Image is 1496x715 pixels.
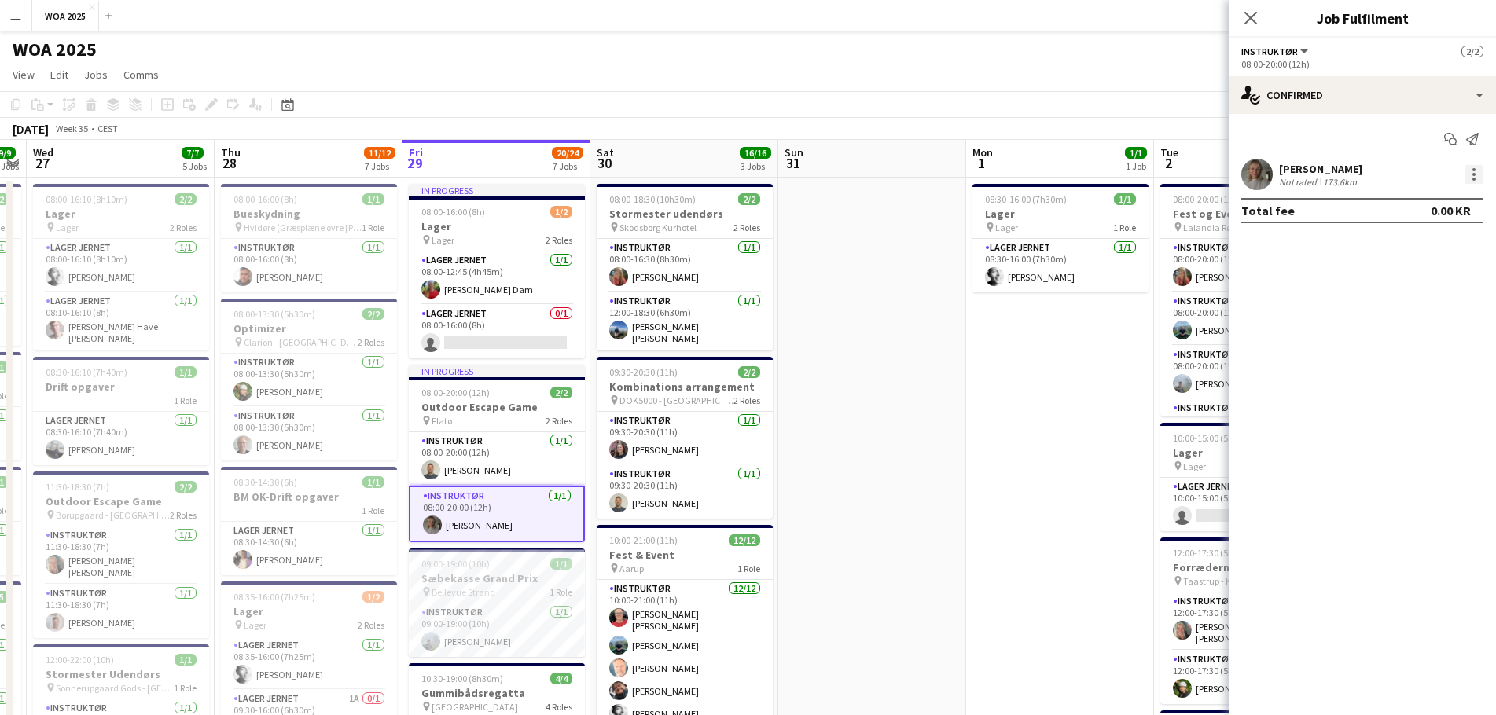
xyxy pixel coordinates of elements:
[123,68,159,82] span: Comms
[409,184,585,196] div: In progress
[1173,432,1237,444] span: 10:00-15:00 (5h)
[409,548,585,657] div: 09:00-19:00 (10h)1/1Sæbekasse Grand Prix Bellevue Strand1 RoleInstruktør1/109:00-19:00 (10h)[PERS...
[1229,8,1496,28] h3: Job Fulfilment
[1183,575,1243,587] span: Taastrup - KBH
[1160,560,1336,574] h3: Forræderne
[432,586,495,598] span: Bellevue Strand
[33,239,209,292] app-card-role: Lager Jernet1/108:00-16:10 (8h10m)[PERSON_NAME]
[432,701,518,713] span: [GEOGRAPHIC_DATA]
[421,558,490,570] span: 09:00-19:00 (10h)
[409,219,585,233] h3: Lager
[33,292,209,350] app-card-role: Lager Jernet1/108:10-16:10 (8h)[PERSON_NAME] Have [PERSON_NAME] [PERSON_NAME]
[597,357,773,519] app-job-card: 09:30-20:30 (11h)2/2Kombinations arrangement DOK5000 - [GEOGRAPHIC_DATA]2 RolesInstruktør1/109:30...
[409,603,585,657] app-card-role: Instruktør1/109:00-19:00 (10h)[PERSON_NAME]
[170,509,197,521] span: 2 Roles
[33,494,209,508] h3: Outdoor Escape Game
[221,467,397,575] app-job-card: 08:30-14:30 (6h)1/1BM OK-Drift opgaver1 RoleLager Jernet1/108:30-14:30 (6h)[PERSON_NAME]
[33,667,209,681] h3: Stormester Udendørs
[1173,547,1255,559] span: 12:00-17:30 (5h30m)
[1241,58,1483,70] div: 08:00-20:00 (12h)
[737,563,760,574] span: 1 Role
[409,365,585,542] app-job-card: In progress08:00-20:00 (12h)2/2Outdoor Escape Game Flatø2 RolesInstruktør1/108:00-20:00 (12h)[PER...
[1160,445,1336,460] h3: Lager
[175,481,197,493] span: 2/2
[597,465,773,519] app-card-role: Instruktør1/109:30-20:30 (11h)[PERSON_NAME]
[221,145,241,159] span: Thu
[597,379,773,394] h3: Kombinations arrangement
[409,486,585,542] app-card-role: Instruktør1/108:00-20:00 (12h)[PERSON_NAME]
[550,586,572,598] span: 1 Role
[13,121,49,137] div: [DATE]
[52,123,91,134] span: Week 35
[970,154,993,172] span: 1
[740,147,771,159] span: 16/16
[1125,147,1147,159] span: 1/1
[738,366,760,378] span: 2/2
[1229,76,1496,114] div: Confirmed
[221,636,397,690] app-card-role: Lager Jernet1/108:35-16:00 (7h25m)[PERSON_NAME]
[33,585,209,638] app-card-role: Instruktør1/111:30-18:30 (7h)[PERSON_NAME]
[1160,651,1336,704] app-card-role: Instruktør1/112:00-17:30 (5h30m)[PERSON_NAME]
[221,522,397,575] app-card-role: Lager Jernet1/108:30-14:30 (6h)[PERSON_NAME]
[1160,537,1336,704] app-job-card: 12:00-17:30 (5h30m)2/2Forræderne Taastrup - KBH2 RolesInstruktør1/112:00-17:30 (5h30m)[PERSON_NAM...
[432,234,454,246] span: Lager
[733,222,760,233] span: 2 Roles
[46,654,114,665] span: 12:00-22:00 (10h)
[33,412,209,465] app-card-role: Lager Jernet1/108:30-16:10 (7h40m)[PERSON_NAME]
[409,184,585,358] app-job-card: In progress08:00-16:00 (8h)1/2Lager Lager2 RolesLager Jernet1/108:00-12:45 (4h45m)[PERSON_NAME] D...
[550,206,572,218] span: 1/2
[550,558,572,570] span: 1/1
[421,387,490,398] span: 08:00-20:00 (12h)
[782,154,803,172] span: 31
[244,619,266,631] span: Lager
[406,154,423,172] span: 29
[362,308,384,320] span: 2/2
[619,563,644,574] span: Aarup
[1431,203,1471,218] div: 0.00 KR
[1160,292,1336,346] app-card-role: Instruktør1/108:00-20:00 (12h)[PERSON_NAME]
[995,222,1018,233] span: Lager
[13,68,35,82] span: View
[546,234,572,246] span: 2 Roles
[597,292,773,350] app-card-role: Instruktør1/112:00-18:30 (6h30m)[PERSON_NAME] [PERSON_NAME]
[1160,184,1336,416] app-job-card: 08:00-20:00 (12h)8/9Fest og Event Lalandia Rødby9 RolesInstruktør1/108:00-20:00 (12h)[PERSON_NAME...
[741,160,770,172] div: 3 Jobs
[409,686,585,700] h3: Gummibådsregatta
[221,299,397,460] app-job-card: 08:00-13:30 (5h30m)2/2Optimizer Clarion - [GEOGRAPHIC_DATA]2 RolesInstruktør1/108:00-13:30 (5h30m...
[97,123,118,134] div: CEST
[1241,46,1298,57] span: Instruktør
[33,471,209,638] app-job-card: 11:30-18:30 (7h)2/2Outdoor Escape Game Borupgaard - [GEOGRAPHIC_DATA]2 RolesInstruktør1/111:30-18...
[219,154,241,172] span: 28
[221,207,397,221] h3: Bueskydning
[221,321,397,335] h3: Optimizer
[609,534,678,546] span: 10:00-21:00 (11h)
[33,184,209,350] app-job-card: 08:00-16:10 (8h10m)2/2Lager Lager2 RolesLager Jernet1/108:00-16:10 (8h10m)[PERSON_NAME]Lager Jern...
[362,222,384,233] span: 1 Role
[1113,222,1136,233] span: 1 Role
[33,526,209,585] app-card-role: Instruktør1/111:30-18:30 (7h)[PERSON_NAME] [PERSON_NAME]
[1160,423,1336,531] div: 10:00-15:00 (5h)0/1Lager Lager1 RoleLager Jernet0/110:00-15:00 (5h)
[221,604,397,618] h3: Lager
[233,308,315,320] span: 08:00-13:30 (5h30m)
[221,239,397,292] app-card-role: Instruktør1/108:00-16:00 (8h)[PERSON_NAME]
[175,654,197,665] span: 1/1
[1279,162,1362,176] div: [PERSON_NAME]
[174,682,197,694] span: 1 Role
[46,193,127,205] span: 08:00-16:10 (8h10m)
[362,504,384,516] span: 1 Role
[409,571,585,585] h3: Sæbekasse Grand Prix
[729,534,760,546] span: 12/12
[221,184,397,292] div: 08:00-16:00 (8h)1/1Bueskydning Hvidøre (Græsplæne ovre [PERSON_NAME][GEOGRAPHIC_DATA])1 RoleInstr...
[13,38,97,61] h1: WOA 2025
[44,64,75,85] a: Edit
[972,207,1149,221] h3: Lager
[33,357,209,465] div: 08:30-16:10 (7h40m)1/1Drift opgaver1 RoleLager Jernet1/108:30-16:10 (7h40m)[PERSON_NAME]
[362,591,384,603] span: 1/2
[46,481,109,493] span: 11:30-18:30 (7h)
[244,336,358,348] span: Clarion - [GEOGRAPHIC_DATA]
